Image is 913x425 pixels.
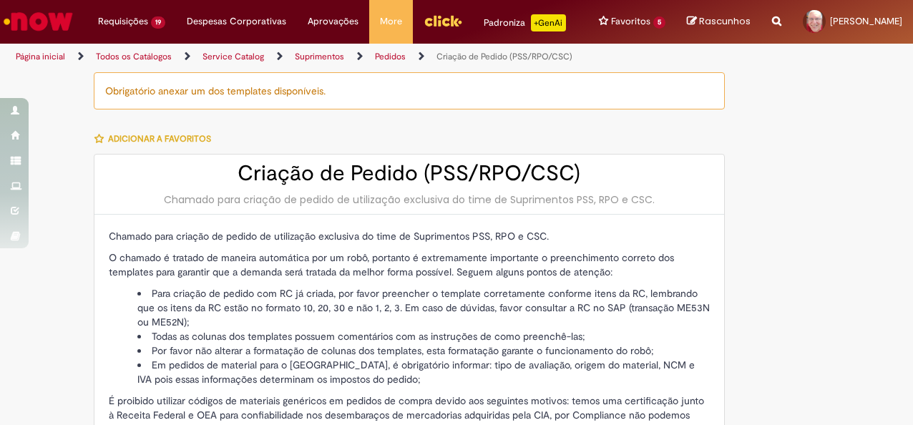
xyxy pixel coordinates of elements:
span: 19 [151,16,165,29]
span: Adicionar a Favoritos [108,133,211,145]
a: Pedidos [375,51,406,62]
a: Página inicial [16,51,65,62]
span: Rascunhos [699,14,751,28]
h2: Criação de Pedido (PSS/RPO/CSC) [109,162,710,185]
span: Aprovações [308,14,358,29]
img: ServiceNow [1,7,75,36]
li: Todas as colunas dos templates possuem comentários com as instruções de como preenchê-las; [137,329,710,343]
span: 5 [653,16,665,29]
p: O chamado é tratado de maneira automática por um robô, portanto é extremamente importante o preen... [109,250,710,279]
a: Criação de Pedido (PSS/RPO/CSC) [436,51,572,62]
p: +GenAi [531,14,566,31]
ul: Trilhas de página [11,44,598,70]
a: Suprimentos [295,51,344,62]
li: Por favor não alterar a formatação de colunas dos templates, esta formatação garante o funcioname... [137,343,710,358]
img: click_logo_yellow_360x200.png [424,10,462,31]
div: Obrigatório anexar um dos templates disponíveis. [94,72,725,109]
div: Padroniza [484,14,566,31]
span: Favoritos [611,14,650,29]
span: More [380,14,402,29]
a: Service Catalog [202,51,264,62]
span: Requisições [98,14,148,29]
li: Em pedidos de material para o [GEOGRAPHIC_DATA], é obrigatório informar: tipo de avaliação, orige... [137,358,710,386]
a: Rascunhos [687,15,751,29]
span: Despesas Corporativas [187,14,286,29]
div: Chamado para criação de pedido de utilização exclusiva do time de Suprimentos PSS, RPO e CSC. [109,192,710,207]
a: Todos os Catálogos [96,51,172,62]
span: [PERSON_NAME] [830,15,902,27]
li: Para criação de pedido com RC já criada, por favor preencher o template corretamente conforme ite... [137,286,710,329]
button: Adicionar a Favoritos [94,124,219,154]
p: Chamado para criação de pedido de utilização exclusiva do time de Suprimentos PSS, RPO e CSC. [109,229,710,243]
